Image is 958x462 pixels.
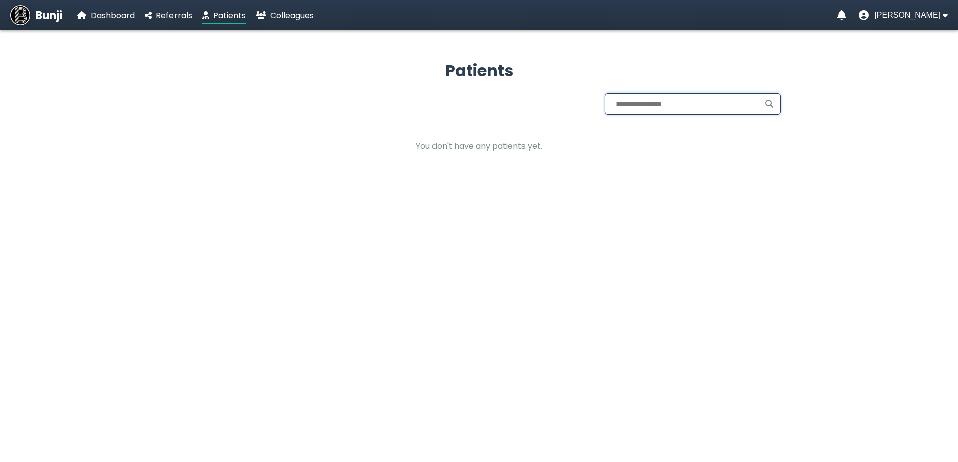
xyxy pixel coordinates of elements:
[202,9,246,22] a: Patients
[213,10,246,21] span: Patients
[145,9,192,22] a: Referrals
[837,10,846,20] a: Notifications
[256,9,314,22] a: Colleagues
[35,7,62,24] span: Bunji
[178,140,781,152] p: You don't have any patients yet.
[859,10,948,20] button: User menu
[77,9,135,22] a: Dashboard
[10,5,62,25] a: Bunji
[270,10,314,21] span: Colleagues
[156,10,192,21] span: Referrals
[10,5,30,25] img: Bunji Dental Referral Management
[178,59,781,83] h2: Patients
[874,11,940,20] span: [PERSON_NAME]
[91,10,135,21] span: Dashboard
